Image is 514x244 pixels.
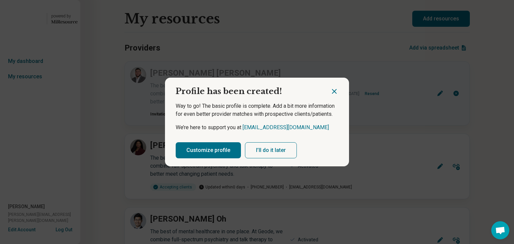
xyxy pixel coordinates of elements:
button: Close dialog [330,87,338,95]
button: I’ll do it later [245,142,297,158]
h2: Profile has been created! [165,78,330,100]
button: Customize profile [176,142,241,158]
p: Way to go! The basic profile is complete. Add a bit more information for even better provider mat... [176,102,338,118]
p: We’re here to support you at [176,124,338,132]
a: [EMAIL_ADDRESS][DOMAIN_NAME] [243,124,329,131]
